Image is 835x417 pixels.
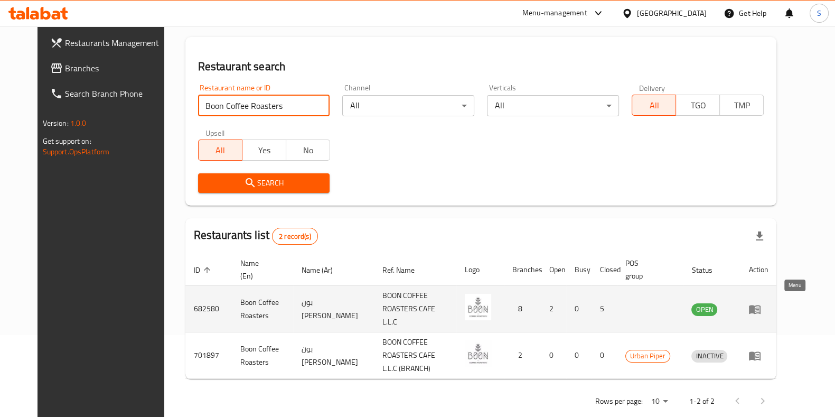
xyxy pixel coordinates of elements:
div: Rows per page: [646,394,672,410]
label: Upsell [205,129,225,136]
span: Branches [65,62,168,75]
a: Restaurants Management [42,30,177,55]
button: TMP [719,95,764,116]
span: POS group [625,257,670,282]
span: Restaurants Management [65,36,168,49]
span: TMP [724,98,759,113]
a: Support.OpsPlatform [43,145,110,159]
th: Open [541,254,566,286]
p: Rows per page: [595,395,642,408]
td: 0 [566,332,592,379]
button: All [198,140,242,161]
span: 1.0.0 [70,116,87,130]
span: No [290,143,326,158]
img: Boon Coffee Roasters [465,340,491,367]
td: Boon Coffee Roasters [232,332,294,379]
td: BOON COFFEE ROASTERS CAFE L.L.C (BRANCH) [374,332,456,379]
th: Branches [504,254,541,286]
table: enhanced table [185,254,777,379]
td: 5 [592,286,617,332]
p: 1-2 of 2 [689,395,714,408]
td: BOON COFFEE ROASTERS CAFE L.L.C [374,286,456,332]
h2: Restaurants list [194,227,318,245]
div: OPEN [691,303,717,316]
th: Busy [566,254,592,286]
button: All [632,95,676,116]
span: Ref. Name [382,264,428,276]
span: Yes [247,143,282,158]
span: Urban Piper [626,350,670,362]
div: All [487,95,619,116]
td: 0 [592,332,617,379]
button: No [286,140,330,161]
div: Total records count [272,228,318,245]
td: 2 [504,332,541,379]
td: 8 [504,286,541,332]
span: Search Branch Phone [65,87,168,100]
span: Name (Ar) [302,264,346,276]
label: Delivery [639,84,665,91]
th: Closed [592,254,617,286]
div: Menu [748,349,768,362]
span: ID [194,264,214,276]
td: 701897 [185,332,232,379]
td: Boon Coffee Roasters [232,286,294,332]
img: Boon Coffee Roasters [465,294,491,320]
td: 0 [566,286,592,332]
button: Search [198,173,330,193]
span: Name (En) [240,257,281,282]
th: Logo [456,254,504,286]
span: Get support on: [43,134,91,148]
span: TGO [680,98,716,113]
span: All [203,143,238,158]
div: [GEOGRAPHIC_DATA] [637,7,707,19]
button: TGO [675,95,720,116]
td: 682580 [185,286,232,332]
td: 0 [541,332,566,379]
td: 2 [541,286,566,332]
span: Version: [43,116,69,130]
div: All [342,95,474,116]
span: All [636,98,672,113]
h2: Restaurant search [198,59,764,75]
span: Status [691,264,726,276]
td: بون [PERSON_NAME] [293,332,374,379]
button: Yes [242,140,286,161]
div: Export file [747,224,772,249]
a: Branches [42,55,177,81]
div: Menu-management [522,7,587,20]
input: Search for restaurant name or ID.. [198,95,330,116]
td: بون [PERSON_NAME] [293,286,374,332]
th: Action [740,254,776,286]
a: Search Branch Phone [42,81,177,106]
span: S [817,7,821,19]
span: INACTIVE [691,350,727,362]
span: 2 record(s) [273,231,317,242]
span: OPEN [691,303,717,316]
span: Search [207,177,322,190]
